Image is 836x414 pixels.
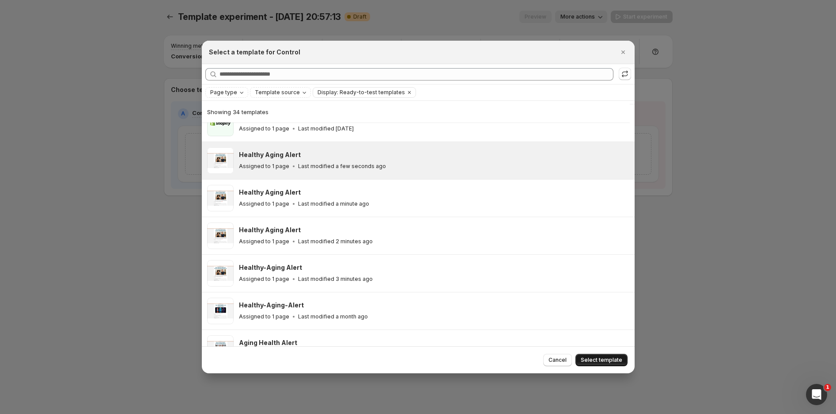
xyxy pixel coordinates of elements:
[239,301,304,310] h3: Healthy-Aging-Alert
[806,384,827,405] iframe: Intercom live chat
[206,88,248,97] button: Page type
[298,238,373,245] p: Last modified 2 minutes ago
[405,88,414,97] button: Clear
[239,313,289,320] p: Assigned to 1 page
[543,354,572,366] button: Cancel
[549,356,567,364] span: Cancel
[239,338,297,347] h3: Aging Health Alert
[313,88,405,97] button: Display: Ready-to-test templates
[250,88,310,97] button: Template source
[239,238,289,245] p: Assigned to 1 page
[207,108,269,115] span: Showing 34 templates
[575,354,628,366] button: Select template
[581,356,622,364] span: Select template
[617,46,629,58] button: Close
[298,163,386,170] p: Last modified a few seconds ago
[210,89,237,96] span: Page type
[209,48,300,57] h2: Select a template for Control
[824,384,831,391] span: 1
[298,276,373,283] p: Last modified 3 minutes ago
[298,125,354,132] p: Last modified [DATE]
[239,226,301,234] h3: Healthy Aging Alert
[239,150,301,159] h3: Healthy Aging Alert
[239,276,289,283] p: Assigned to 1 page
[239,200,289,207] p: Assigned to 1 page
[318,89,405,96] span: Display: Ready-to-test templates
[239,163,289,170] p: Assigned to 1 page
[255,89,300,96] span: Template source
[239,263,302,272] h3: Healthy-Aging Alert
[239,188,301,197] h3: Healthy Aging Alert
[298,313,368,320] p: Last modified a month ago
[239,125,289,132] p: Assigned to 1 page
[298,200,369,207] p: Last modified a minute ago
